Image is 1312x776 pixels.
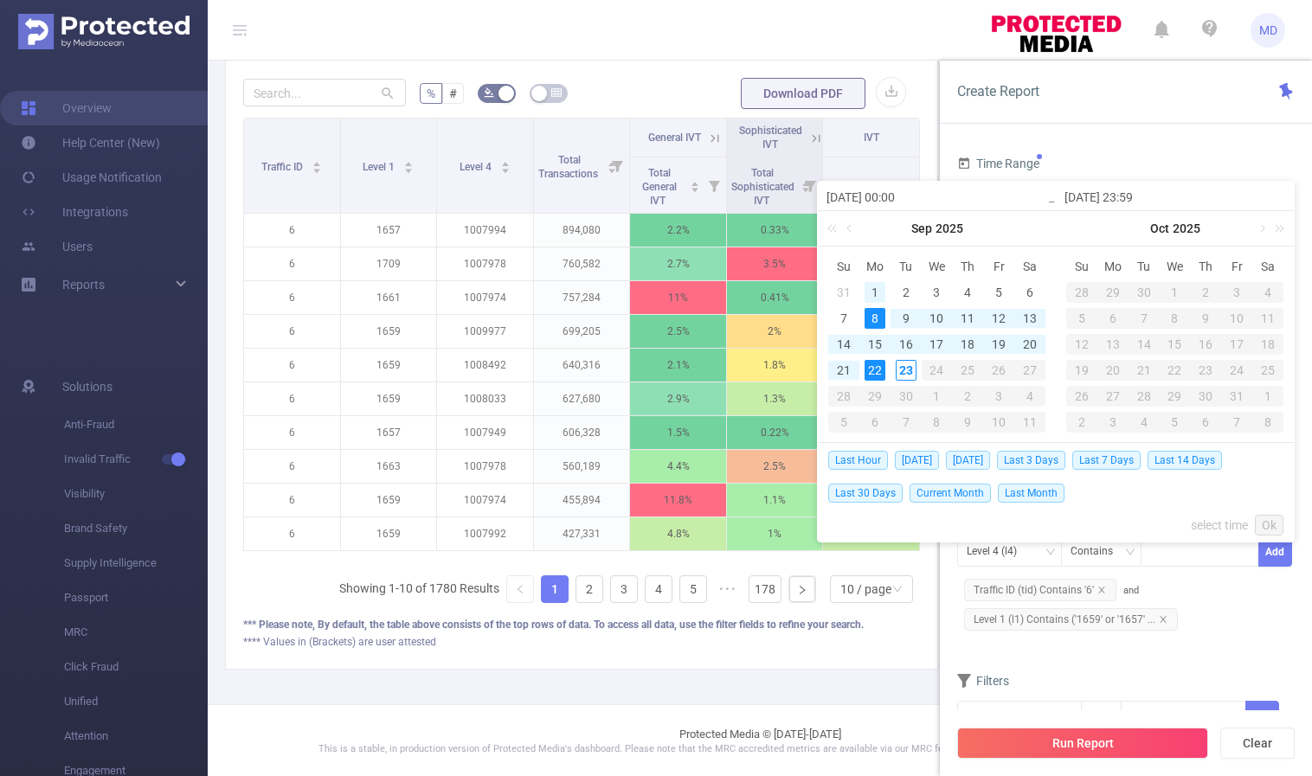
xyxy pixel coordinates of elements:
[244,247,340,280] p: 6
[865,282,885,303] div: 1
[1160,282,1191,303] div: 1
[828,305,859,331] td: September 7, 2025
[64,477,208,511] span: Visibility
[690,185,699,190] i: icon: caret-down
[727,315,823,348] p: 2%
[21,125,160,160] a: Help Center (New)
[642,167,677,207] span: Total General IVT
[727,349,823,382] p: 1.8%
[727,247,823,280] p: 3.5%
[1253,211,1269,246] a: Next month (PageDown)
[62,267,105,302] a: Reports
[896,308,916,329] div: 9
[679,575,707,603] li: 5
[646,576,672,602] a: 4
[690,179,699,184] i: icon: caret-up
[1221,357,1252,383] td: October 24, 2025
[983,279,1014,305] td: September 5, 2025
[1014,253,1045,279] th: Sat
[1129,409,1160,435] td: November 4, 2025
[891,383,922,409] td: September 30, 2025
[1160,253,1191,279] th: Wed
[341,281,437,314] p: 1661
[630,281,726,314] p: 11%
[1221,331,1252,357] td: October 17, 2025
[1066,282,1097,303] div: 28
[957,334,978,355] div: 18
[840,576,891,602] div: 10 / page
[1066,409,1097,435] td: November 2, 2025
[1191,509,1248,542] a: select time
[952,383,983,409] td: October 2, 2025
[1129,259,1160,274] span: Tu
[1252,334,1283,355] div: 18
[1245,701,1279,731] button: Add
[1097,305,1129,331] td: October 6, 2025
[910,211,934,246] a: Sep
[859,409,891,435] td: October 6, 2025
[18,14,190,49] img: Protected Media
[967,537,1029,566] div: Level 4 (l4)
[828,279,859,305] td: August 31, 2025
[630,382,726,415] p: 2.9%
[1097,308,1129,329] div: 6
[62,369,113,404] span: Solutions
[1171,211,1202,246] a: 2025
[244,214,340,247] p: 6
[798,157,822,213] i: Filter menu
[64,719,208,754] span: Attention
[714,575,742,603] li: Next 5 Pages
[880,179,891,189] div: Sort
[926,334,947,355] div: 17
[1066,331,1097,357] td: October 12, 2025
[244,349,340,382] p: 6
[1097,331,1129,357] td: October 13, 2025
[1014,305,1045,331] td: September 13, 2025
[859,253,891,279] th: Mon
[1258,536,1292,567] button: Add
[576,576,602,602] a: 2
[826,187,1047,208] input: Start date
[859,259,891,274] span: Mo
[437,214,533,247] p: 1007994
[892,584,903,596] i: icon: down
[749,575,781,603] li: 178
[1097,383,1129,409] td: October 27, 2025
[1252,308,1283,329] div: 11
[1190,253,1221,279] th: Thu
[1220,728,1295,759] button: Clear
[952,305,983,331] td: September 11, 2025
[865,308,885,329] div: 8
[1129,331,1160,357] td: October 14, 2025
[500,159,511,170] div: Sort
[1221,305,1252,331] td: October 10, 2025
[988,334,1009,355] div: 19
[427,87,435,100] span: %
[1160,259,1191,274] span: We
[1190,334,1221,355] div: 16
[983,360,1014,381] div: 26
[828,253,859,279] th: Sun
[1190,383,1221,409] td: October 30, 2025
[64,650,208,684] span: Click Fraud
[739,125,802,151] span: Sophisticated IVT
[64,442,208,477] span: Invalid Traffic
[714,575,742,603] span: •••
[864,131,879,144] span: IVT
[542,576,568,602] a: 1
[741,78,865,109] button: Download PDF
[1066,308,1097,329] div: 5
[1097,253,1129,279] th: Mon
[1252,279,1283,305] td: October 4, 2025
[341,349,437,382] p: 1659
[341,214,437,247] p: 1657
[1129,305,1160,331] td: October 7, 2025
[1064,187,1285,208] input: End date
[1066,360,1097,381] div: 19
[1252,360,1283,381] div: 25
[828,409,859,435] td: October 5, 2025
[1252,383,1283,409] td: November 1, 2025
[437,247,533,280] p: 1007978
[1190,259,1221,274] span: Th
[922,409,953,435] td: October 8, 2025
